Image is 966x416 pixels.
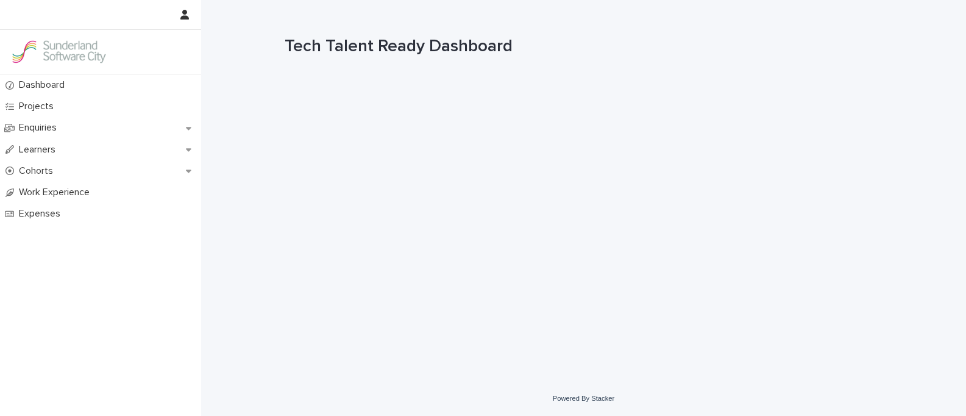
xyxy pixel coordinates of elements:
p: Learners [14,144,65,156]
img: GVzBcg19RCOYju8xzymn [10,40,107,64]
p: Enquiries [14,122,66,134]
p: Work Experience [14,187,99,198]
p: Expenses [14,208,70,220]
p: Dashboard [14,79,74,91]
p: Projects [14,101,63,112]
a: Powered By Stacker [553,395,614,402]
p: Cohorts [14,165,63,177]
h1: Tech Talent Ready Dashboard [285,37,882,57]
